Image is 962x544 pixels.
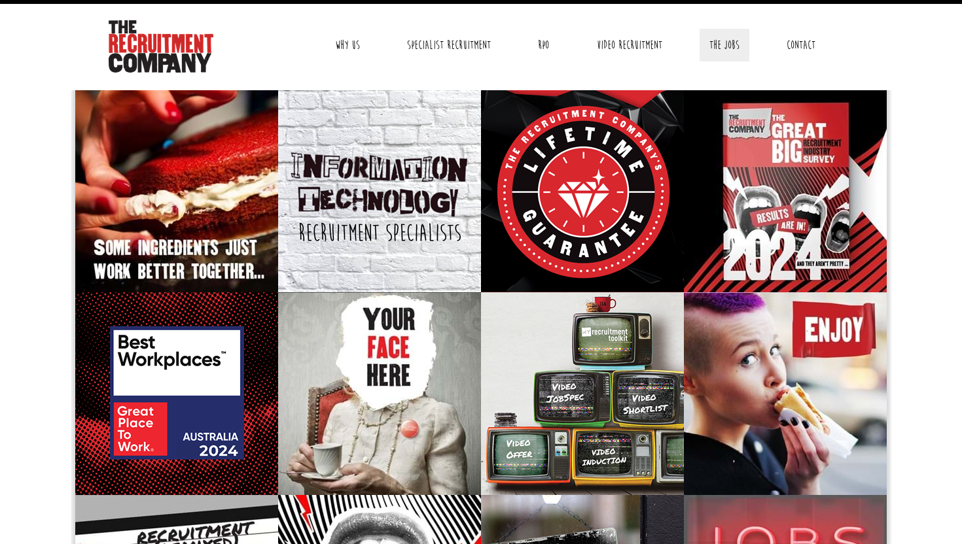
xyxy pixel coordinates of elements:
[587,29,672,61] a: Video Recruitment
[528,29,559,61] a: RPO
[777,29,825,61] a: Contact
[109,20,213,73] img: The Recruitment Company
[700,29,749,61] a: The Jobs
[397,29,501,61] a: Specialist Recruitment
[325,29,370,61] a: Why Us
